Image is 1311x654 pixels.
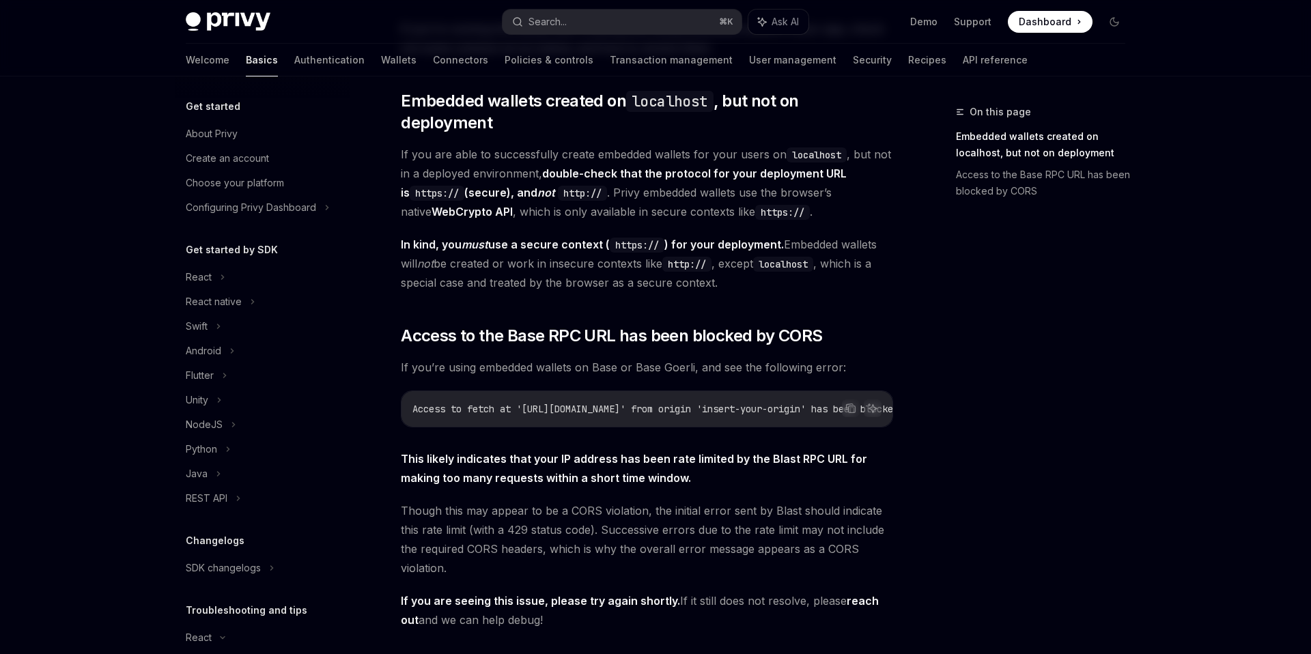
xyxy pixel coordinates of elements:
h5: Get started by SDK [186,242,278,258]
a: Embedded wallets created on localhost, but not on deployment [956,126,1136,164]
code: https:// [410,186,464,201]
a: Access to the Base RPC URL has been blocked by CORS [956,164,1136,202]
strong: This likely indicates that your IP address has been rate limited by the Blast RPC URL for making ... [401,452,867,485]
a: Security [853,44,892,76]
span: If you’re using embedded wallets on Base or Base Goerli, and see the following error: [401,358,893,377]
code: localhost [626,91,714,112]
em: must [462,238,488,251]
a: Create an account [175,146,350,171]
a: Welcome [186,44,229,76]
div: React native [186,294,242,310]
a: User management [749,44,836,76]
span: ⌘ K [719,16,733,27]
a: Basics [246,44,278,76]
button: Search...⌘K [503,10,742,34]
code: localhost [753,257,813,272]
span: If it still does not resolve, please and we can help debug! [401,591,893,629]
a: Demo [910,15,938,29]
code: https:// [610,238,664,253]
em: not [537,186,555,199]
button: Ask AI [748,10,808,34]
div: Search... [528,14,567,30]
div: Configuring Privy Dashboard [186,199,316,216]
code: https:// [755,205,810,220]
span: Embedded wallets will be created or work in insecure contexts like , except , which is a special ... [401,235,893,292]
button: Toggle dark mode [1103,11,1125,33]
h5: Get started [186,98,240,115]
div: Create an account [186,150,269,167]
a: Dashboard [1008,11,1092,33]
div: About Privy [186,126,238,142]
div: Swift [186,318,208,335]
a: Connectors [433,44,488,76]
span: Embedded wallets created on , but not on deployment [401,90,893,134]
div: SDK changelogs [186,560,261,576]
span: Access to the Base RPC URL has been blocked by CORS [401,325,822,347]
span: Access to fetch at '[URL][DOMAIN_NAME]' from origin 'insert-your-origin' has been blocked by CORS... [412,403,997,415]
a: Authentication [294,44,365,76]
span: Though this may appear to be a CORS violation, the initial error sent by Blast should indicate th... [401,501,893,578]
div: REST API [186,490,227,507]
button: Copy the contents from the code block [842,399,860,417]
a: Transaction management [610,44,733,76]
a: API reference [963,44,1028,76]
div: NodeJS [186,416,223,433]
a: WebCrypto API [432,205,513,219]
code: http:// [662,257,711,272]
div: React [186,629,212,646]
button: Ask AI [864,399,882,417]
div: Unity [186,392,208,408]
span: Ask AI [772,15,799,29]
div: Python [186,441,217,457]
code: localhost [787,147,847,162]
img: dark logo [186,12,270,31]
div: Android [186,343,221,359]
a: Choose your platform [175,171,350,195]
em: not [417,257,434,270]
div: Choose your platform [186,175,284,191]
strong: In kind, you use a secure context ( ) for your deployment. [401,238,784,251]
span: Dashboard [1019,15,1071,29]
a: Wallets [381,44,417,76]
code: http:// [558,186,607,201]
strong: double-check that the protocol for your deployment URL is (secure), and [401,167,847,199]
div: Java [186,466,208,482]
h5: Troubleshooting and tips [186,602,307,619]
span: If you are able to successfully create embedded wallets for your users on , but not in a deployed... [401,145,893,221]
a: Recipes [908,44,946,76]
h5: Changelogs [186,532,244,549]
strong: If you are seeing this issue, please try again shortly. [401,594,680,608]
span: On this page [970,104,1031,120]
a: Policies & controls [505,44,593,76]
div: React [186,269,212,285]
a: Support [954,15,991,29]
a: About Privy [175,122,350,146]
div: Flutter [186,367,214,384]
